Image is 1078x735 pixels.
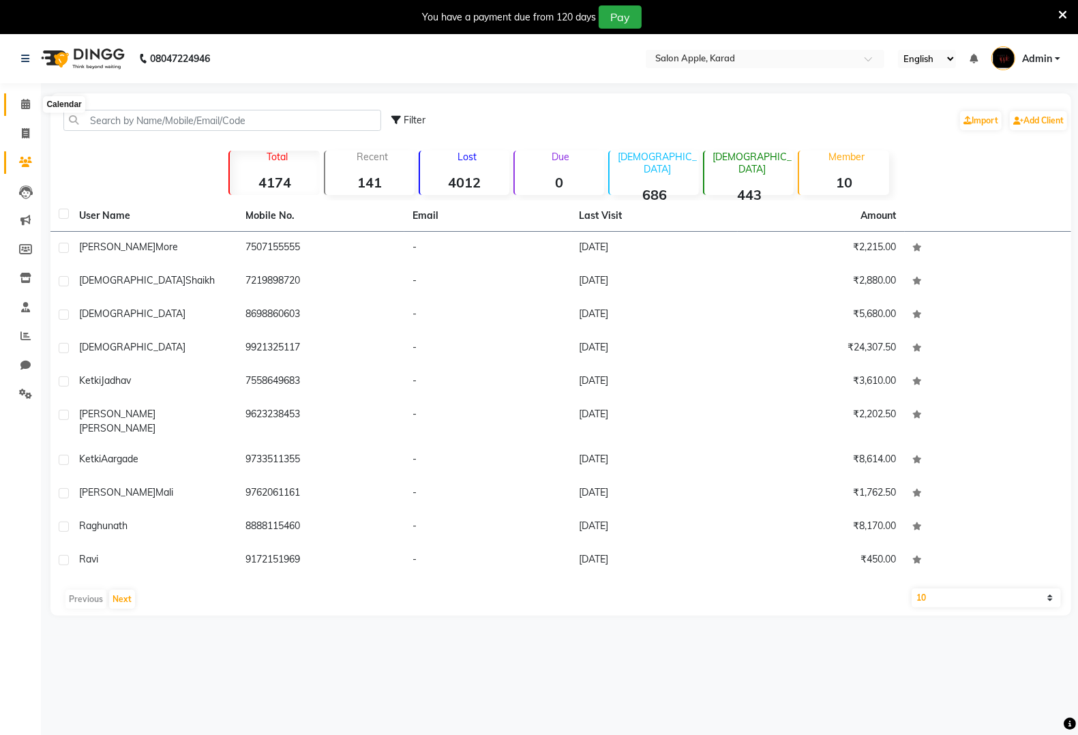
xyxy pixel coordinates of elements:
[571,477,738,511] td: [DATE]
[325,174,415,191] strong: 141
[518,151,604,163] p: Due
[238,511,405,544] td: 8888115460
[404,544,571,577] td: -
[1022,52,1052,66] span: Admin
[79,553,98,565] span: ravi
[404,332,571,365] td: -
[404,265,571,299] td: -
[79,341,185,353] span: [DEMOGRAPHIC_DATA]
[738,232,905,265] td: ₹2,215.00
[571,200,738,232] th: Last Visit
[571,265,738,299] td: [DATE]
[404,200,571,232] th: Email
[238,332,405,365] td: 9921325117
[738,265,905,299] td: ₹2,880.00
[710,151,794,175] p: [DEMOGRAPHIC_DATA]
[738,365,905,399] td: ₹3,610.00
[238,232,405,265] td: 7507155555
[79,274,185,286] span: [DEMOGRAPHIC_DATA]
[109,590,135,609] button: Next
[101,453,138,465] span: Aargade
[805,151,888,163] p: Member
[571,232,738,265] td: [DATE]
[420,174,509,191] strong: 4012
[610,186,699,203] strong: 686
[404,114,425,126] span: Filter
[79,374,101,387] span: Ketki
[238,265,405,299] td: 7219898720
[404,477,571,511] td: -
[238,477,405,511] td: 9762061161
[155,486,173,498] span: Mali
[1010,111,1067,130] a: Add Client
[79,520,128,532] span: raghunath
[238,200,405,232] th: Mobile No.
[35,40,128,78] img: logo
[571,444,738,477] td: [DATE]
[738,544,905,577] td: ₹450.00
[853,200,905,231] th: Amount
[331,151,415,163] p: Recent
[571,399,738,444] td: [DATE]
[238,299,405,332] td: 8698860603
[79,422,155,434] span: [PERSON_NAME]
[238,544,405,577] td: 9172151969
[101,374,131,387] span: Jadhav
[571,299,738,332] td: [DATE]
[515,174,604,191] strong: 0
[960,111,1002,130] a: Import
[79,486,155,498] span: [PERSON_NAME]
[991,46,1015,70] img: Admin
[738,477,905,511] td: ₹1,762.50
[738,399,905,444] td: ₹2,202.50
[150,40,210,78] b: 08047224946
[615,151,699,175] p: [DEMOGRAPHIC_DATA]
[738,444,905,477] td: ₹8,614.00
[404,444,571,477] td: -
[738,511,905,544] td: ₹8,170.00
[155,241,178,253] span: More
[79,408,155,420] span: [PERSON_NAME]
[238,399,405,444] td: 9623238453
[404,365,571,399] td: -
[238,365,405,399] td: 7558649683
[63,110,381,131] input: Search by Name/Mobile/Email/Code
[238,444,405,477] td: 9733511355
[404,299,571,332] td: -
[425,151,509,163] p: Lost
[404,399,571,444] td: -
[738,299,905,332] td: ₹5,680.00
[571,544,738,577] td: [DATE]
[71,200,238,232] th: User Name
[404,511,571,544] td: -
[571,365,738,399] td: [DATE]
[185,274,215,286] span: Shaikh
[79,307,185,320] span: [DEMOGRAPHIC_DATA]
[799,174,888,191] strong: 10
[599,5,642,29] button: Pay
[235,151,319,163] p: Total
[43,97,85,113] div: Calendar
[422,10,596,25] div: You have a payment due from 120 days
[230,174,319,191] strong: 4174
[571,511,738,544] td: [DATE]
[738,332,905,365] td: ₹24,307.50
[571,332,738,365] td: [DATE]
[404,232,571,265] td: -
[704,186,794,203] strong: 443
[79,453,101,465] span: Ketki
[79,241,155,253] span: [PERSON_NAME]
